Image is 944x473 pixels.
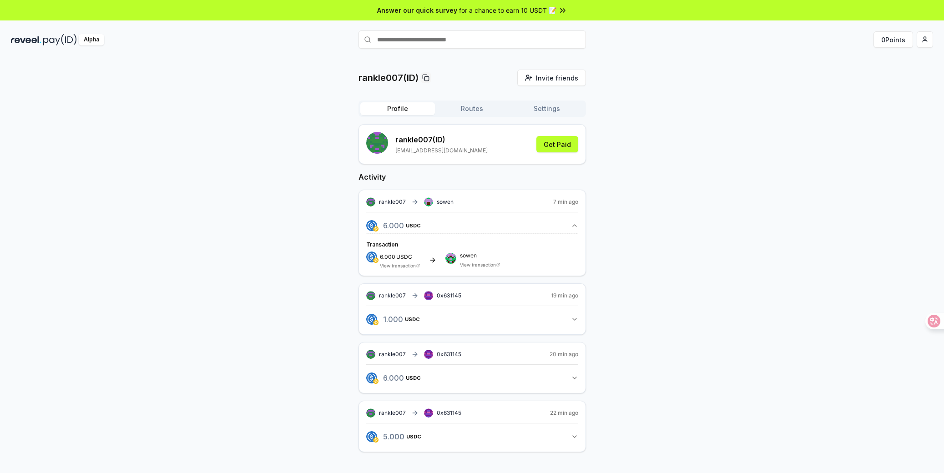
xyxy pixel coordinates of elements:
img: logo.png [373,320,379,325]
p: rankle007 (ID) [395,134,488,145]
span: rankle007 [379,351,406,358]
span: rankle007 [379,198,406,206]
img: logo.png [373,437,379,443]
span: USDC [396,254,412,260]
button: 6.000USDC [366,370,578,386]
h2: Activity [358,171,586,182]
button: 0Points [873,31,913,48]
a: View transaction [460,262,496,267]
img: logo.png [366,220,377,231]
span: USDC [405,317,420,322]
img: reveel_dark [11,34,41,45]
img: logo.png [373,257,379,263]
span: 0x631145 [437,409,461,416]
img: logo.png [366,314,377,325]
span: 19 min ago [551,292,578,299]
span: for a chance to earn 10 USDT 📝 [459,5,556,15]
span: USDC [406,434,421,439]
span: 0x631145 [437,351,461,357]
span: 0x631145 [437,292,461,299]
button: Routes [435,102,510,115]
span: rankle007 [379,409,406,417]
span: 22 min ago [550,409,578,417]
span: 6.000 [380,253,395,260]
img: logo.png [373,378,379,384]
div: 6.000USDC [366,233,578,268]
span: 7 min ago [553,198,578,206]
img: pay_id [43,34,77,45]
img: logo.png [366,431,377,442]
span: sowen [460,253,500,258]
span: Answer our quick survey [377,5,457,15]
button: 5.000USDC [366,429,578,444]
img: logo.png [366,252,377,262]
span: 20 min ago [550,351,578,358]
p: [EMAIL_ADDRESS][DOMAIN_NAME] [395,147,488,154]
button: 1.000USDC [366,312,578,327]
a: View transaction [380,263,416,268]
p: rankle007(ID) [358,71,419,84]
button: Profile [360,102,435,115]
button: Get Paid [536,136,578,152]
span: Invite friends [536,73,578,83]
span: rankle007 [379,292,406,299]
span: sowen [437,198,454,206]
img: logo.png [366,372,377,383]
div: Alpha [79,34,104,45]
span: Transaction [366,241,398,248]
button: Settings [510,102,584,115]
img: logo.png [373,226,379,231]
button: Invite friends [517,70,586,86]
button: 6.000USDC [366,218,578,233]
